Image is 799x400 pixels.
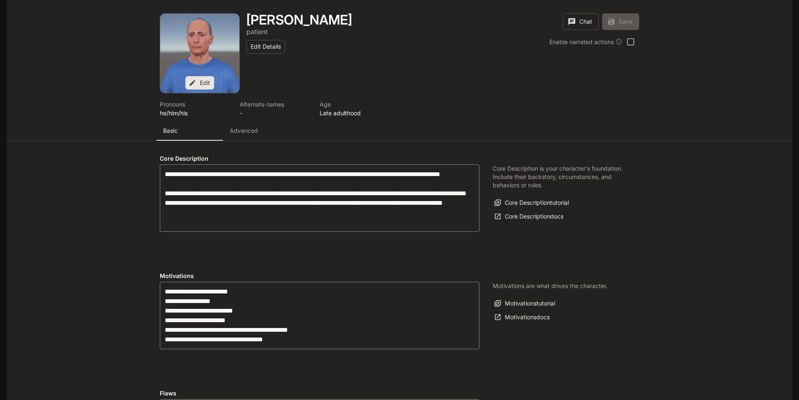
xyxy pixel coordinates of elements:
[160,14,239,93] div: Avatar image
[246,40,285,54] button: Edit Details
[160,164,479,232] div: label
[320,100,390,109] p: Age
[246,12,352,28] h1: [PERSON_NAME]
[163,127,178,135] p: Basic
[160,154,479,163] h4: Core Description
[493,164,626,189] p: Core Description is your character's foundation. Include their backstory, circumstances, and beha...
[246,13,352,27] button: Open character details dialog
[240,100,310,117] button: Open character details dialog
[160,100,230,117] button: Open character details dialog
[320,100,390,117] button: Open character details dialog
[320,109,390,117] p: Late adulthood
[493,311,552,324] a: Motivationsdocs
[230,127,258,135] p: Advanced
[160,272,479,280] h4: Motivations
[563,13,599,30] button: Chat
[186,76,214,90] button: Edit
[6,4,21,19] button: open drawer
[240,100,310,109] p: Alternate names
[160,389,479,398] h4: Flaws
[549,37,622,46] div: Enable narrated actions
[493,210,566,224] a: Core Descriptiondocs
[493,297,557,311] button: Motivationstutorial
[160,14,239,93] button: Open character avatar dialog
[246,27,268,36] p: patient
[493,196,571,210] button: Core Descriptiontutorial
[246,27,268,37] button: Open character details dialog
[160,100,230,109] p: Pronouns
[493,282,608,290] p: Motivations are what drives the character.
[160,109,230,117] p: he/him/his
[240,109,310,117] p: -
